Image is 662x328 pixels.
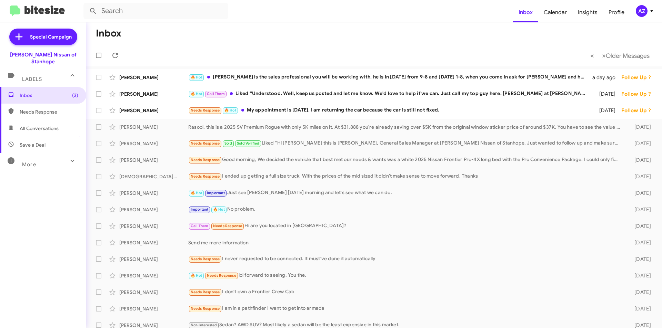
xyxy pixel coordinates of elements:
[188,106,590,114] div: My appointment is [DATE]. I am returning the car because the car is still not fixed.
[20,141,46,148] span: Save a Deal
[224,141,232,146] span: Sold
[191,257,220,261] span: Needs Response
[20,125,59,132] span: All Conversations
[224,108,236,113] span: 🔥 Hot
[603,2,630,22] a: Profile
[586,49,654,63] nav: Page navigation example
[598,49,654,63] button: Next
[188,205,623,213] div: No problem.
[22,161,36,168] span: More
[621,74,656,81] div: Follow Up ?
[191,323,217,327] span: Not-Interested
[602,51,606,60] span: »
[83,3,228,19] input: Search
[191,108,220,113] span: Needs Response
[191,75,202,80] span: 🔥 Hot
[119,190,188,197] div: [PERSON_NAME]
[119,289,188,296] div: [PERSON_NAME]
[590,74,621,81] div: a day ago
[606,52,650,60] span: Older Messages
[119,74,188,81] div: [PERSON_NAME]
[188,305,623,313] div: I am in a pathfinder I want to get into armada
[96,28,121,39] h1: Inbox
[188,272,623,279] div: lol forward to seeing. You the.
[237,141,260,146] span: Sold Verified
[623,239,656,246] div: [DATE]
[188,222,623,230] div: Hi are you located in [GEOGRAPHIC_DATA]?
[191,306,220,311] span: Needs Response
[188,239,623,246] div: Send me more information
[188,156,623,164] div: Good morning, We decided the vehicle that best met our needs & wants was a white 2025 Nissan Fron...
[119,173,188,180] div: [DEMOGRAPHIC_DATA][PERSON_NAME]
[621,91,656,97] div: Follow Up ?
[623,223,656,230] div: [DATE]
[188,90,590,98] div: Liked “Understood. Well, keep us posted and let me know. We'd love to help if we can. Just call m...
[191,158,220,162] span: Needs Response
[623,140,656,147] div: [DATE]
[213,207,225,212] span: 🔥 Hot
[538,2,572,22] a: Calendar
[119,157,188,163] div: [PERSON_NAME]
[572,2,603,22] a: Insights
[119,140,188,147] div: [PERSON_NAME]
[586,49,598,63] button: Previous
[188,255,623,263] div: I never requested to be connected. It must've done it automatically
[119,223,188,230] div: [PERSON_NAME]
[590,91,621,97] div: [DATE]
[623,289,656,296] div: [DATE]
[213,224,242,228] span: Needs Response
[119,239,188,246] div: [PERSON_NAME]
[188,189,623,197] div: Just see [PERSON_NAME] [DATE] morning and let's see what we can do.
[30,33,72,40] span: Special Campaign
[72,92,78,99] span: (3)
[22,76,42,82] span: Labels
[590,51,594,60] span: «
[191,92,202,96] span: 🔥 Hot
[623,157,656,163] div: [DATE]
[119,124,188,130] div: [PERSON_NAME]
[623,305,656,312] div: [DATE]
[20,108,78,115] span: Needs Response
[191,174,220,179] span: Needs Response
[513,2,538,22] a: Inbox
[623,124,656,130] div: [DATE]
[191,141,220,146] span: Needs Response
[119,107,188,114] div: [PERSON_NAME]
[191,224,209,228] span: Call Them
[119,256,188,263] div: [PERSON_NAME]
[621,107,656,114] div: Follow Up ?
[623,272,656,279] div: [DATE]
[20,92,78,99] span: Inbox
[191,191,202,195] span: 🔥 Hot
[119,272,188,279] div: [PERSON_NAME]
[9,29,77,45] a: Special Campaign
[191,207,209,212] span: Important
[188,139,623,147] div: Liked “Hi [PERSON_NAME] this is [PERSON_NAME], General Sales Manager at [PERSON_NAME] Nissan of S...
[191,273,202,278] span: 🔥 Hot
[207,191,225,195] span: Important
[623,173,656,180] div: [DATE]
[119,91,188,97] div: [PERSON_NAME]
[630,5,654,17] button: AZ
[207,92,225,96] span: Call Them
[119,305,188,312] div: [PERSON_NAME]
[636,5,648,17] div: AZ
[623,256,656,263] div: [DATE]
[590,107,621,114] div: [DATE]
[188,288,623,296] div: I don't own a Frontier Crew Cab
[623,190,656,197] div: [DATE]
[119,206,188,213] div: [PERSON_NAME]
[188,124,623,130] div: Rasool, this is a 2025 SV Premium Rogue with only 5K miles on it. At $31,888 you're already savin...
[623,206,656,213] div: [DATE]
[207,273,236,278] span: Needs Response
[188,73,590,81] div: [PERSON_NAME] is the sales professional you will be working with, he is in [DATE] from 9-8 and [D...
[188,172,623,180] div: I ended up getting a full size truck. With the prices of the mid sized it didn't make sense to mo...
[191,290,220,294] span: Needs Response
